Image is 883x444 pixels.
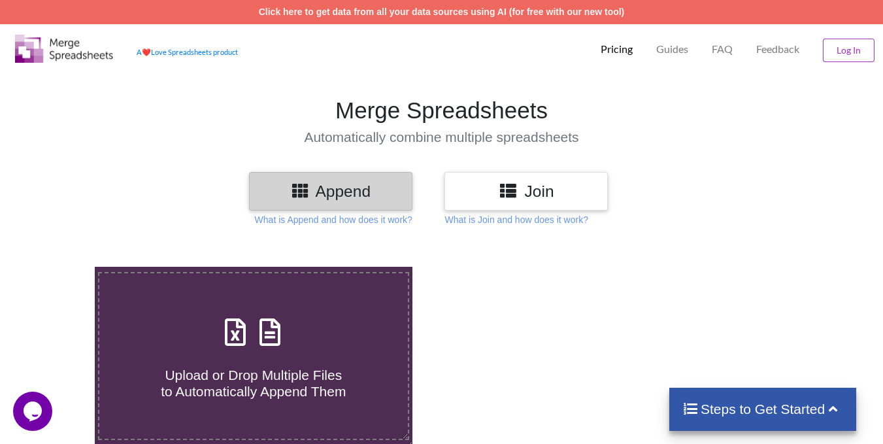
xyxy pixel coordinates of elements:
[255,213,412,226] p: What is Append and how does it work?
[656,43,688,56] p: Guides
[601,43,633,56] p: Pricing
[259,7,625,17] a: Click here to get data from all your data sources using AI (for free with our new tool)
[682,401,844,417] h4: Steps to Get Started
[756,44,799,54] span: Feedback
[259,182,403,201] h3: Append
[137,48,238,56] a: AheartLove Spreadsheets product
[444,213,588,226] p: What is Join and how does it work?
[823,39,875,62] button: Log In
[161,367,346,399] span: Upload or Drop Multiple Files to Automatically Append Them
[15,35,113,63] img: Logo.png
[13,392,55,431] iframe: chat widget
[454,182,598,201] h3: Join
[712,43,733,56] p: FAQ
[142,48,151,56] span: heart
